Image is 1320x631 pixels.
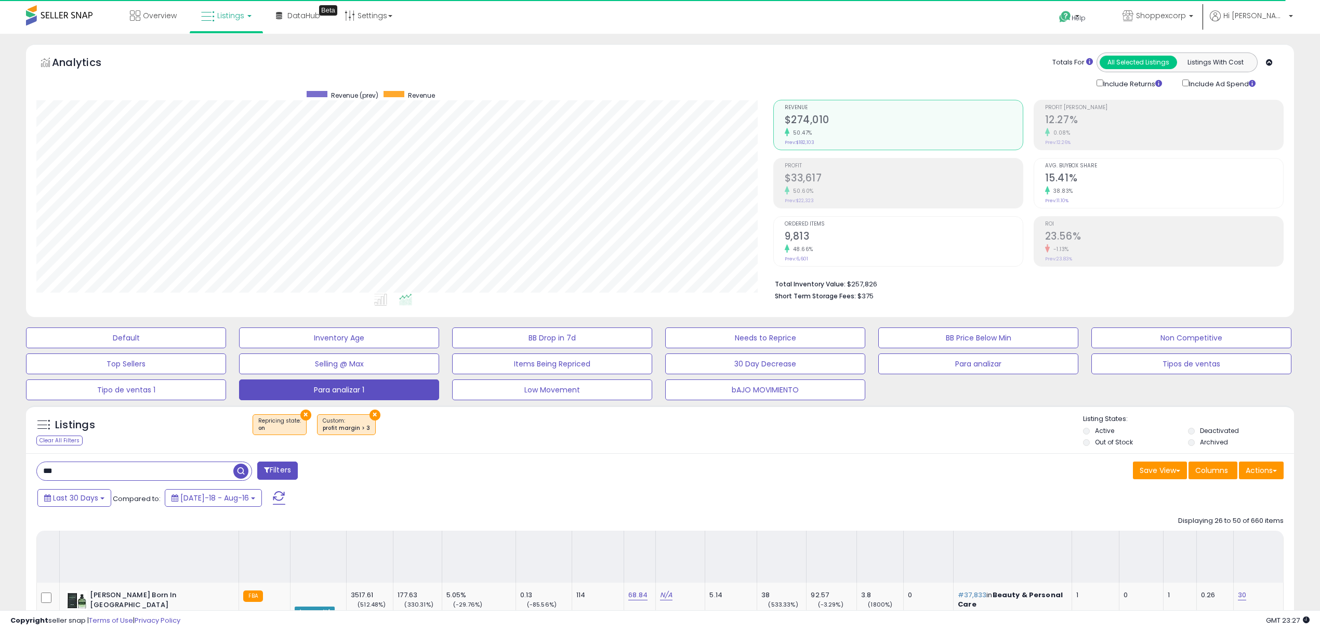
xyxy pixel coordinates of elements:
h2: 12.27% [1045,114,1283,128]
label: Out of Stock [1095,438,1133,446]
button: Inventory Age [239,327,439,348]
span: Profit [PERSON_NAME] [1045,105,1283,111]
div: 0.13 [520,590,572,600]
div: 0 [908,590,945,600]
span: Beauty & Personal Care [958,590,1063,609]
span: Repricing state : [258,417,301,432]
div: 0.26 [1201,590,1225,600]
h2: 9,813 [785,230,1023,244]
h2: 23.56% [1045,230,1283,244]
div: 177.63 [398,590,441,600]
span: #37,833 [958,590,986,600]
b: Short Term Storage Fees: [775,292,856,300]
h2: $33,617 [785,172,1023,186]
div: 3.8 [861,590,903,600]
button: BB Price Below Min [878,327,1078,348]
small: FBA [243,590,262,602]
button: Non Competitive [1091,327,1291,348]
h5: Listings [55,418,95,432]
span: [DATE]-18 - Aug-16 [180,493,249,503]
button: Low Movement [452,379,652,400]
button: × [369,410,380,420]
div: 92.57 [811,590,856,600]
a: Hi [PERSON_NAME] [1210,10,1293,34]
a: Privacy Policy [135,615,180,625]
div: 0 [1124,590,1155,600]
div: profit margin > 3 [323,425,370,432]
b: Total Inventory Value: [775,280,846,288]
div: 1 [1168,590,1189,600]
span: Revenue [408,91,435,100]
div: 5.05% [446,590,516,600]
button: Para analizar 1 [239,379,439,400]
button: Filters [257,462,298,480]
span: Ordered Items [785,221,1023,227]
h2: $274,010 [785,114,1023,128]
span: 2025-09-16 23:27 GMT [1266,615,1310,625]
small: Prev: 11.10% [1045,198,1068,204]
span: Revenue (prev) [331,91,378,100]
small: Prev: $182,103 [785,139,814,146]
small: 38.83% [1050,187,1073,195]
span: DataHub [287,10,320,21]
span: Last 30 Days [53,493,98,503]
button: Listings With Cost [1177,56,1254,69]
button: Selling @ Max [239,353,439,374]
span: Avg. Buybox Share [1045,163,1283,169]
button: Actions [1239,462,1284,479]
button: Default [26,327,226,348]
label: Archived [1200,438,1228,446]
button: Para analizar [878,353,1078,374]
small: -1.13% [1050,245,1069,253]
button: Tipo de ventas 1 [26,379,226,400]
h2: 15.41% [1045,172,1283,186]
a: Help [1051,3,1106,34]
span: ROI [1045,221,1283,227]
button: All Selected Listings [1100,56,1177,69]
div: Displaying 26 to 50 of 660 items [1178,516,1284,526]
div: on [258,425,301,432]
small: 50.47% [789,129,812,137]
span: Overview [143,10,177,21]
div: seller snap | | [10,616,180,626]
span: Custom: [323,417,370,432]
span: Listings [217,10,244,21]
img: 41+iR89sEpL._SL40_.jpg [67,590,87,611]
a: N/A [660,590,672,600]
button: Tipos de ventas [1091,353,1291,374]
button: 30 Day Decrease [665,353,865,374]
button: Last 30 Days [37,489,111,507]
div: 5.14 [709,590,749,600]
small: 48.66% [789,245,813,253]
button: Save View [1133,462,1187,479]
span: Help [1072,14,1086,22]
div: 114 [576,590,616,600]
div: Clear All Filters [36,436,83,445]
a: 30 [1238,590,1246,600]
button: Top Sellers [26,353,226,374]
div: Totals For [1052,58,1093,68]
button: BB Drop in 7d [452,327,652,348]
small: 0.08% [1050,129,1071,137]
div: 3517.61 [351,590,393,600]
label: Active [1095,426,1114,435]
span: Shoppexcorp [1136,10,1186,21]
label: Deactivated [1200,426,1239,435]
span: Compared to: [113,494,161,504]
h5: Analytics [52,55,122,72]
small: Prev: 23.83% [1045,256,1072,262]
span: Profit [785,163,1023,169]
p: in [958,590,1064,609]
span: Hi [PERSON_NAME] [1223,10,1286,21]
span: Revenue [785,105,1023,111]
small: Prev: 6,601 [785,256,808,262]
small: 50.60% [789,187,814,195]
div: 1 [1076,590,1111,600]
button: × [300,410,311,420]
span: Columns [1195,465,1228,476]
div: 38 [761,590,806,600]
a: 68.84 [628,590,648,600]
div: Include Returns [1089,77,1174,89]
small: Prev: 12.26% [1045,139,1071,146]
strong: Copyright [10,615,48,625]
